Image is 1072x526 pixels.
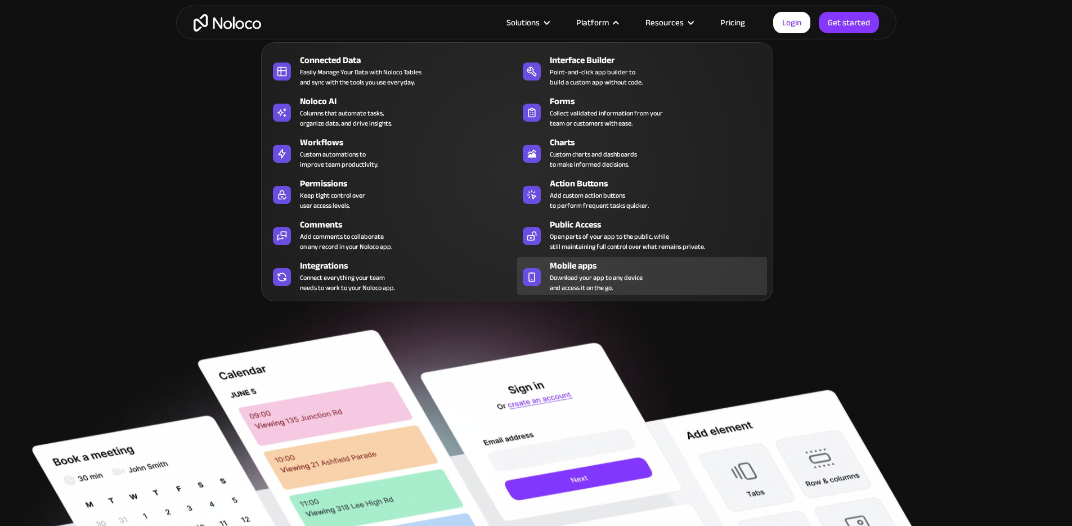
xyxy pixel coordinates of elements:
[300,149,378,170] div: Custom automations to improve team productivity.
[187,65,885,74] h1: Custom No-Code Business Apps Platform
[550,177,772,190] div: Action Buttons
[550,67,643,87] div: Point-and-click app builder to build a custom app without code.
[300,136,522,149] div: Workflows
[706,15,759,30] a: Pricing
[517,92,767,131] a: FormsCollect validated information from yourteam or customers with ease.
[631,15,706,30] div: Resources
[506,15,540,30] div: Solutions
[517,257,767,295] a: Mobile appsDownload your app to any deviceand access it on the go.
[550,136,772,149] div: Charts
[550,231,705,252] div: Open parts of your app to the public, while still maintaining full control over what remains priv...
[267,51,517,90] a: Connected DataEasily Manage Your Data with Noloco Tablesand sync with the tools you use everyday.
[267,175,517,213] a: PermissionsKeep tight control overuser access levels.
[550,108,663,128] div: Collect validated information from your team or customers with ease.
[267,257,517,295] a: IntegrationsConnect everything your teamneeds to work to your Noloco app.
[576,15,609,30] div: Platform
[550,259,772,273] div: Mobile apps
[550,273,643,293] span: Download your app to any device and access it on the go.
[517,133,767,172] a: ChartsCustom charts and dashboardsto make informed decisions.
[550,95,772,108] div: Forms
[550,54,772,67] div: Interface Builder
[517,175,767,213] a: Action ButtonsAdd custom action buttonsto perform frequent tasks quicker.
[267,133,517,172] a: WorkflowsCustom automations toimprove team productivity.
[300,231,392,252] div: Add comments to collaborate on any record in your Noloco app.
[300,259,522,273] div: Integrations
[562,15,631,30] div: Platform
[550,149,637,170] div: Custom charts and dashboards to make informed decisions.
[492,15,562,30] div: Solutions
[819,12,879,33] a: Get started
[300,218,522,231] div: Comments
[300,190,365,211] div: Keep tight control over user access levels.
[300,67,421,87] div: Easily Manage Your Data with Noloco Tables and sync with the tools you use everyday.
[300,273,395,293] div: Connect everything your team needs to work to your Noloco app.
[300,108,392,128] div: Columns that automate tasks, organize data, and drive insights.
[773,12,810,33] a: Login
[187,86,885,176] h2: Business Apps for Teams
[550,218,772,231] div: Public Access
[517,216,767,254] a: Public AccessOpen parts of your app to the public, whilestill maintaining full control over what ...
[300,95,522,108] div: Noloco AI
[550,190,649,211] div: Add custom action buttons to perform frequent tasks quicker.
[300,54,522,67] div: Connected Data
[645,15,684,30] div: Resources
[194,14,261,32] a: home
[300,177,522,190] div: Permissions
[517,51,767,90] a: Interface BuilderPoint-and-click app builder tobuild a custom app without code.
[267,92,517,131] a: Noloco AIColumns that automate tasks,organize data, and drive insights.
[261,26,773,301] nav: Platform
[267,216,517,254] a: CommentsAdd comments to collaborateon any record in your Noloco app.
